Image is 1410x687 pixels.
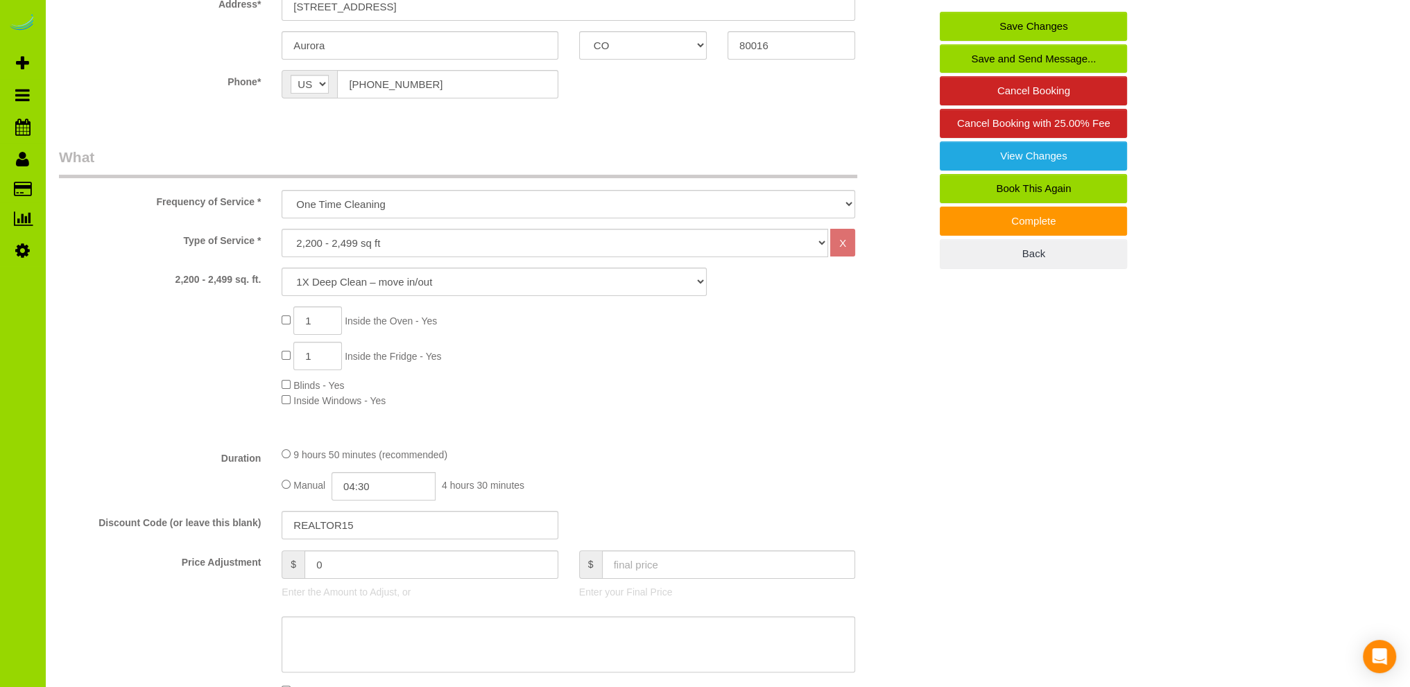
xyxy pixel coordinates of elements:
div: Open Intercom Messenger [1363,640,1396,673]
input: City* [282,31,558,60]
a: Cancel Booking with 25.00% Fee [940,109,1127,138]
a: Save Changes [940,12,1127,41]
label: Price Adjustment [49,550,271,569]
a: Book This Again [940,174,1127,203]
input: Phone* [337,70,558,98]
input: Zip Code* [728,31,855,60]
a: Cancel Booking [940,76,1127,105]
label: Frequency of Service * [49,190,271,209]
label: Type of Service * [49,229,271,247]
label: 2,200 - 2,499 sq. ft. [49,268,271,286]
span: 4 hours 30 minutes [442,480,524,491]
a: Save and Send Message... [940,44,1127,73]
legend: What [59,147,857,178]
span: Inside the Fridge - Yes [345,351,441,362]
span: Inside Windows - Yes [293,395,386,406]
label: Phone* [49,70,271,89]
a: Back [940,239,1127,268]
a: View Changes [940,141,1127,171]
span: 9 hours 50 minutes (recommended) [293,449,447,460]
img: Automaid Logo [8,14,36,33]
a: Complete [940,207,1127,236]
span: Manual [293,480,325,491]
span: Cancel Booking with 25.00% Fee [957,117,1110,129]
span: Blinds - Yes [293,380,344,391]
p: Enter your Final Price [579,585,855,599]
span: $ [282,550,304,579]
p: Enter the Amount to Adjust, or [282,585,558,599]
span: Inside the Oven - Yes [345,315,437,327]
span: $ [579,550,602,579]
input: final price [602,550,856,579]
label: Duration [49,446,271,465]
label: Discount Code (or leave this blank) [49,511,271,530]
